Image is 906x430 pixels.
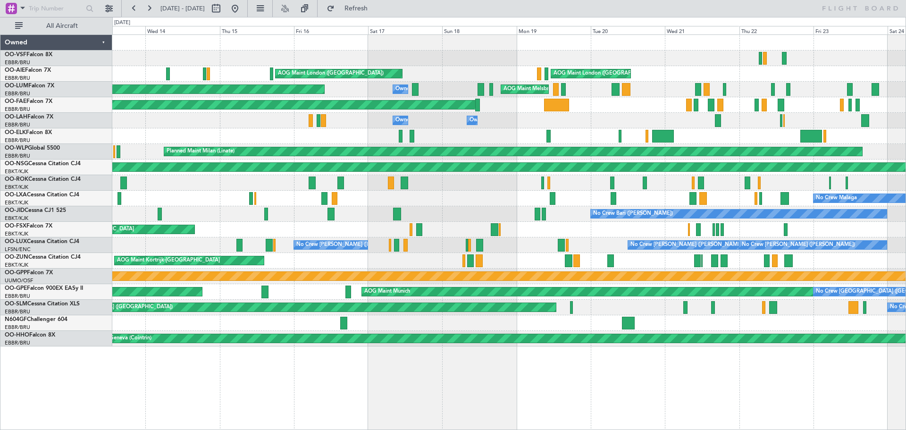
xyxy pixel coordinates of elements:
a: OO-FAEFalcon 7X [5,99,52,104]
div: Owner Melsbroek Air Base [395,82,460,96]
a: OO-AIEFalcon 7X [5,67,51,73]
a: EBKT/KJK [5,261,28,269]
a: OO-WLPGlobal 5500 [5,145,60,151]
div: Planned Maint Geneva (Cointrin) [74,331,151,346]
a: EBBR/BRU [5,121,30,128]
span: OO-GPE [5,286,27,291]
a: EBKT/KJK [5,168,28,175]
div: No Crew [PERSON_NAME] ([PERSON_NAME]) [296,238,410,252]
div: Fri 23 [814,26,888,34]
span: OO-JID [5,208,25,213]
a: OO-GPEFalcon 900EX EASy II [5,286,83,291]
button: All Aircraft [10,18,102,34]
div: AOG Maint London ([GEOGRAPHIC_DATA]) [554,67,659,81]
a: OO-VSFFalcon 8X [5,52,52,58]
div: No Crew Bari ([PERSON_NAME]) [593,207,673,221]
span: OO-ZUN [5,254,28,260]
div: Mon 19 [517,26,591,34]
a: OO-HHOFalcon 8X [5,332,55,338]
a: OO-GPPFalcon 7X [5,270,53,276]
div: Thu 15 [220,26,294,34]
a: EBBR/BRU [5,137,30,144]
span: OO-GPP [5,270,27,276]
div: Planned Maint Milan (Linate) [167,144,235,159]
a: UUMO/OSF [5,277,33,284]
button: Refresh [322,1,379,16]
div: Fri 16 [294,26,368,34]
a: OO-ROKCessna Citation CJ4 [5,177,81,182]
span: OO-WLP [5,145,28,151]
span: OO-VSF [5,52,26,58]
div: AOG Maint London ([GEOGRAPHIC_DATA]) [278,67,384,81]
span: OO-HHO [5,332,29,338]
a: OO-LAHFalcon 7X [5,114,53,120]
a: EBBR/BRU [5,293,30,300]
a: OO-LXACessna Citation CJ4 [5,192,79,198]
a: EBBR/BRU [5,90,30,97]
div: No Crew [PERSON_NAME] ([PERSON_NAME]) [742,238,855,252]
a: OO-NSGCessna Citation CJ4 [5,161,81,167]
div: Sat 17 [368,26,442,34]
a: EBBR/BRU [5,106,30,113]
div: No Crew Malaga [816,191,857,205]
a: EBBR/BRU [5,308,30,315]
span: Refresh [336,5,376,12]
div: Owner Melsbroek Air Base [470,113,534,127]
span: OO-LXA [5,192,27,198]
div: No Crew [PERSON_NAME] ([PERSON_NAME]) [630,238,744,252]
a: EBKT/KJK [5,184,28,191]
span: OO-AIE [5,67,25,73]
a: OO-ZUNCessna Citation CJ4 [5,254,81,260]
a: EBBR/BRU [5,59,30,66]
a: EBBR/BRU [5,75,30,82]
a: OO-SLMCessna Citation XLS [5,301,80,307]
a: EBKT/KJK [5,215,28,222]
a: OO-LUXCessna Citation CJ4 [5,239,79,245]
a: OO-JIDCessna CJ1 525 [5,208,66,213]
div: [DATE] [114,19,130,27]
a: OO-FSXFalcon 7X [5,223,52,229]
div: Tue 20 [591,26,665,34]
div: Thu 22 [739,26,814,34]
div: Sun 18 [442,26,516,34]
div: AOG Maint Kortrijk-[GEOGRAPHIC_DATA] [117,253,220,268]
a: EBBR/BRU [5,152,30,160]
span: OO-LUX [5,239,27,245]
span: OO-ROK [5,177,28,182]
span: OO-SLM [5,301,27,307]
a: N604GFChallenger 604 [5,317,67,322]
div: AOG Maint Melsbroek Air Base [503,82,579,96]
a: EBBR/BRU [5,339,30,346]
div: Wed 14 [145,26,219,34]
a: EBKT/KJK [5,230,28,237]
span: OO-NSG [5,161,28,167]
span: OO-LAH [5,114,27,120]
div: Owner Melsbroek Air Base [395,113,460,127]
span: [DATE] - [DATE] [160,4,205,13]
a: LFSN/ENC [5,246,31,253]
span: OO-FSX [5,223,26,229]
span: OO-FAE [5,99,26,104]
div: Wed 21 [665,26,739,34]
input: Trip Number [29,1,83,16]
a: OO-ELKFalcon 8X [5,130,52,135]
a: OO-LUMFalcon 7X [5,83,54,89]
span: All Aircraft [25,23,100,29]
a: EBBR/BRU [5,324,30,331]
span: OO-LUM [5,83,28,89]
span: N604GF [5,317,27,322]
div: AOG Maint Munich [364,285,410,299]
span: OO-ELK [5,130,26,135]
a: EBKT/KJK [5,199,28,206]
